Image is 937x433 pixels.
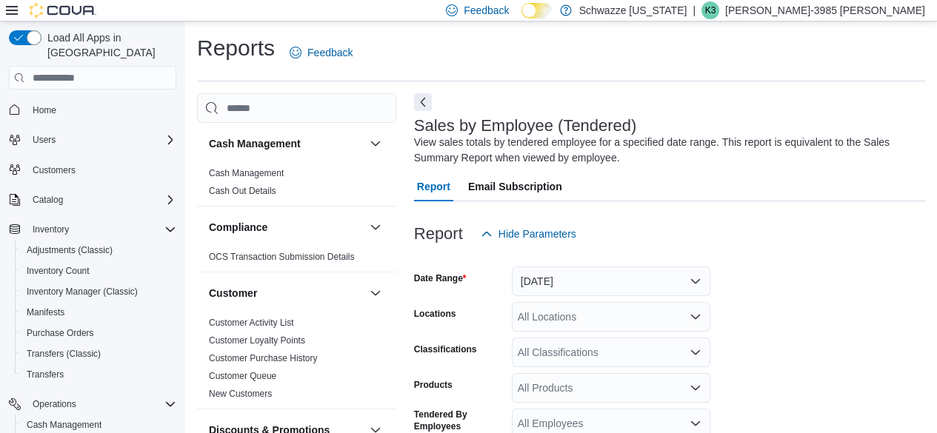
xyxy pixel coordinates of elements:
button: Operations [27,395,82,413]
button: Adjustments (Classic) [15,240,182,261]
span: Transfers (Classic) [21,345,176,363]
span: Customer Loyalty Points [209,335,305,346]
span: Customers [27,161,176,179]
label: Locations [414,308,456,320]
button: Open list of options [690,382,701,394]
button: Transfers (Classic) [15,343,182,364]
span: Manifests [21,303,176,321]
button: Hide Parameters [475,219,582,249]
span: Customer Activity List [209,317,294,329]
span: K3 [705,1,716,19]
span: Inventory [33,224,69,235]
h1: Reports [197,33,275,63]
span: Customer Queue [209,370,276,382]
span: Hide Parameters [498,226,576,241]
a: Inventory Count [21,262,96,280]
h3: Sales by Employee (Tendered) [414,117,637,135]
button: [DATE] [512,266,710,296]
span: Report [417,172,450,201]
div: Compliance [197,248,396,272]
span: Inventory Count [27,265,90,277]
button: Transfers [15,364,182,385]
a: Inventory Manager (Classic) [21,283,144,301]
h3: Customer [209,286,257,301]
span: Inventory Count [21,262,176,280]
button: Inventory [27,221,75,238]
h3: Report [414,225,463,243]
div: Customer [197,314,396,409]
span: Transfers [21,366,176,383]
label: Products [414,379,453,391]
span: Email Subscription [468,172,562,201]
a: Feedback [284,38,359,67]
button: Customer [209,286,364,301]
button: Customers [3,159,182,181]
span: Users [27,131,176,149]
button: Home [3,98,182,120]
p: Schwazze [US_STATE] [579,1,687,19]
button: Compliance [367,218,384,236]
button: Open list of options [690,346,701,358]
span: Users [33,134,56,146]
a: Customers [27,161,81,179]
button: Next [414,93,432,111]
button: Manifests [15,302,182,323]
div: Kandice-3985 Marquez [701,1,719,19]
a: Customer Queue [209,371,276,381]
span: Transfers [27,369,64,380]
span: Purchase Orders [21,324,176,342]
label: Classifications [414,343,477,355]
button: Inventory Manager (Classic) [15,281,182,302]
span: Cash Management [209,167,284,179]
a: Customer Activity List [209,318,294,328]
h3: Cash Management [209,136,301,151]
span: Purchase Orders [27,327,94,339]
span: Cash Management [27,419,101,431]
button: Compliance [209,220,364,235]
span: Inventory Manager (Classic) [21,283,176,301]
a: OCS Transaction Submission Details [209,252,355,262]
span: Customer Purchase History [209,352,318,364]
button: Cash Management [367,135,384,152]
button: Purchase Orders [15,323,182,343]
h3: Compliance [209,220,267,235]
a: Customer Loyalty Points [209,335,305,346]
a: Transfers [21,366,70,383]
span: Home [27,100,176,118]
span: Home [33,104,56,116]
a: Home [27,101,62,119]
button: Cash Management [209,136,364,151]
button: Customer [367,284,384,302]
span: Operations [33,398,76,410]
button: Open list of options [690,417,701,429]
span: Inventory [27,221,176,238]
button: Users [3,130,182,150]
a: Cash Management [209,168,284,178]
span: Adjustments (Classic) [27,244,113,256]
span: Operations [27,395,176,413]
div: View sales totals by tendered employee for a specified date range. This report is equivalent to t... [414,135,918,166]
a: Purchase Orders [21,324,100,342]
span: Catalog [33,194,63,206]
span: Cash Out Details [209,185,276,197]
p: [PERSON_NAME]-3985 [PERSON_NAME] [725,1,925,19]
span: Transfers (Classic) [27,348,101,360]
a: Adjustments (Classic) [21,241,119,259]
span: Customers [33,164,76,176]
button: Users [27,131,61,149]
button: Inventory [3,219,182,240]
p: | [693,1,696,19]
span: Feedback [307,45,353,60]
button: Inventory Count [15,261,182,281]
button: Operations [3,394,182,414]
label: Date Range [414,272,467,284]
span: Catalog [27,191,176,209]
span: Inventory Manager (Classic) [27,286,138,298]
span: New Customers [209,388,272,400]
span: Manifests [27,306,64,318]
label: Tendered By Employees [414,409,506,432]
input: Dark Mode [521,3,553,19]
a: Manifests [21,303,70,321]
span: Feedback [464,3,509,18]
